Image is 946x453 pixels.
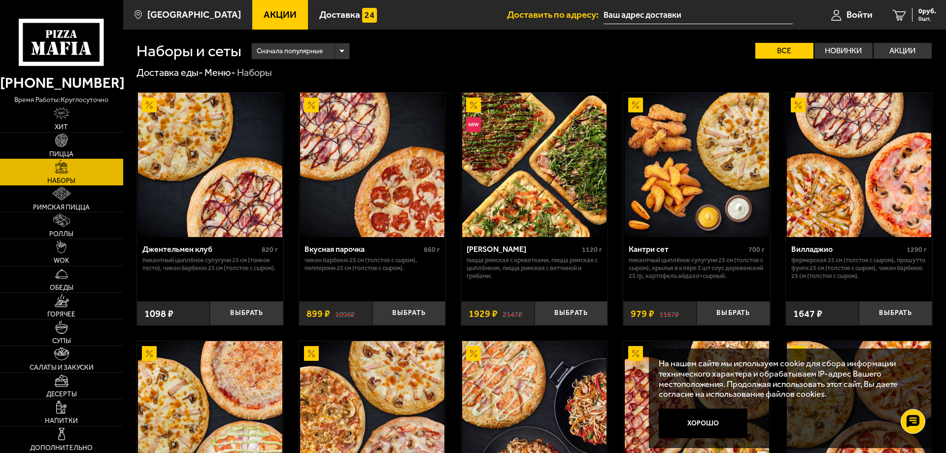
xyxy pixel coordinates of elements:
span: Хит [55,124,68,131]
img: Акционный [142,98,157,112]
span: Доставить по адресу: [507,10,604,19]
span: Салаты и закуски [30,364,94,371]
label: Акции [874,43,932,59]
img: Новинка [466,117,481,132]
span: Обеды [50,284,73,291]
span: 820 г [262,245,278,254]
div: Кантри сет [629,244,745,254]
span: 979 ₽ [631,309,654,318]
span: 1929 ₽ [469,309,498,318]
span: 0 руб. [918,8,936,15]
img: Акционный [791,346,806,361]
a: Меню- [204,67,236,78]
div: Вкусная парочка [304,244,421,254]
p: Пикантный цыплёнок сулугуни 25 см (толстое с сыром), крылья в кляре 5 шт соус деревенский 25 гр, ... [629,256,764,280]
img: Акционный [466,98,481,112]
label: Все [755,43,813,59]
a: АкционныйВилладжио [786,93,932,237]
a: АкционныйДжентельмен клуб [137,93,283,237]
h1: Наборы и сеты [136,43,241,59]
button: Выбрать [535,301,608,325]
div: Наборы [237,66,272,79]
p: Пицца Римская с креветками, Пицца Римская с цыплёнком, Пицца Римская с ветчиной и грибами. [467,256,602,280]
span: 860 г [424,245,440,254]
p: Фермерская 25 см (толстое с сыром), Прошутто Фунги 25 см (толстое с сыром), Чикен Барбекю 25 см (... [791,256,927,280]
span: Роллы [49,231,73,238]
span: Супы [52,338,71,345]
button: Хорошо [659,409,747,438]
img: Вилладжио [787,93,931,237]
span: Пицца [49,151,73,158]
span: Сначала популярные [257,42,323,61]
div: Вилладжио [791,244,904,254]
img: Акционный [304,346,319,361]
img: Акционный [628,98,643,112]
a: АкционныйКантри сет [623,93,770,237]
span: 1647 ₽ [793,309,822,318]
a: АкционныйВкусная парочка [299,93,445,237]
span: Наборы [47,177,75,184]
span: 1120 г [582,245,602,254]
span: [GEOGRAPHIC_DATA] [147,10,241,19]
img: Акционный [628,346,643,361]
span: Десерты [46,391,77,398]
span: Доставка [319,10,360,19]
label: Новинки [814,43,873,59]
button: Выбрать [372,301,446,325]
span: 899 ₽ [306,309,330,318]
span: Акции [264,10,297,19]
span: 700 г [748,245,765,254]
div: [PERSON_NAME] [467,244,579,254]
button: Выбрать [859,301,932,325]
p: Чикен Барбекю 25 см (толстое с сыром), Пепперони 25 см (толстое с сыром). [304,256,440,272]
span: Дополнительно [30,445,93,452]
span: WOK [54,257,69,264]
p: Пикантный цыплёнок сулугуни 25 см (тонкое тесто), Чикен Барбекю 25 см (толстое с сыром). [142,256,278,272]
button: Выбрать [210,301,283,325]
a: Доставка еды- [136,67,203,78]
img: Кантри сет [625,93,769,237]
span: Римская пицца [33,204,90,211]
img: Мама Миа [462,93,607,237]
s: 2147 ₽ [503,309,522,318]
input: Ваш адрес доставки [604,6,793,24]
button: Выбрать [697,301,770,325]
span: 0 шт. [918,16,936,22]
p: На нашем сайте мы используем cookie для сбора информации технического характера и обрабатываем IP... [659,358,917,399]
a: АкционныйНовинкаМама Миа [461,93,608,237]
img: Вкусная парочка [300,93,444,237]
div: Джентельмен клуб [142,244,259,254]
span: 1098 ₽ [144,309,173,318]
img: Акционный [466,346,481,361]
img: 15daf4d41897b9f0e9f617042186c801.svg [362,8,377,23]
img: Акционный [142,346,157,361]
img: Акционный [791,98,806,112]
img: Акционный [304,98,319,112]
span: Войти [846,10,873,19]
s: 1167 ₽ [659,309,679,318]
img: Джентельмен клуб [138,93,282,237]
span: Горячее [47,311,75,318]
span: 1290 г [907,245,927,254]
s: 1098 ₽ [335,309,355,318]
span: Напитки [45,418,78,424]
